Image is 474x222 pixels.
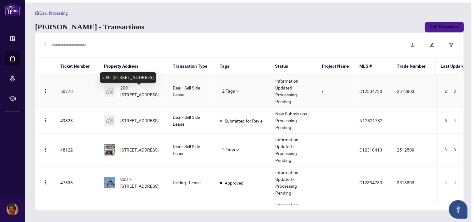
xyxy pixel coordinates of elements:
td: 2513803 [392,75,436,108]
div: 5 [443,117,449,124]
span: [STREET_ADDRESS] [120,117,159,124]
div: 3 [451,88,459,95]
div: 2001-[STREET_ADDRESS] [100,72,156,83]
img: Logo [43,89,48,94]
td: - [317,75,355,108]
span: down [236,90,239,93]
div: 3 [443,146,449,154]
span: 2 Tags [222,88,235,95]
span: 2001-[STREET_ADDRESS] [120,176,163,190]
td: Deal - Sell Side Lease [168,75,215,108]
span: Add Transaction [430,22,459,32]
img: thumbnail-img [104,144,115,156]
td: New Submission - Processing Pending [270,108,317,134]
th: Tags [215,58,270,75]
img: Logo [43,180,48,185]
th: Ticket Number [55,58,99,75]
button: Add Transaction [425,22,464,32]
img: Profile Icon [7,204,18,215]
td: - [317,108,355,134]
button: Open asap [449,200,468,219]
td: 47838 [55,166,99,199]
span: Submitted for Review [225,118,265,124]
th: Status [270,58,317,75]
span: N12321732 [360,118,383,123]
span: Deal Processing [39,11,68,16]
td: Listing - Lease [168,166,215,199]
td: Deal - Sell Side Lease [168,108,215,134]
button: Logo [40,116,50,126]
span: C12334730 [360,89,382,94]
td: - [392,108,436,134]
td: 49823 [55,108,99,134]
th: MLS # [355,58,392,75]
td: 2512509 [392,134,436,166]
span: C12334730 [360,180,382,185]
span: home [35,11,39,15]
div: 0 [451,179,459,186]
td: - [317,166,355,199]
th: Property Address [99,58,168,75]
button: download [406,38,420,52]
td: Information Updated - Processing Pending [270,166,317,199]
td: 2513803 [392,166,436,199]
div: 2 [443,88,449,95]
td: Information Updated - Processing Pending [270,75,317,108]
img: Logo [43,147,48,152]
img: thumbnail-img [104,86,115,97]
img: Logo [43,118,48,123]
div: 0 [451,117,459,124]
span: [STREET_ADDRESS] [120,147,159,153]
span: Approved [225,180,243,186]
div: 0 [443,179,449,186]
img: logo [5,4,20,16]
div: 3 [451,146,459,154]
th: Project Name [317,58,355,75]
span: filter [449,43,454,47]
span: down [236,148,239,152]
button: Logo [40,178,50,188]
img: thumbnail-img [104,115,115,126]
a: [PERSON_NAME] - Transactions [35,22,144,32]
span: 2 Tags [222,146,235,153]
img: thumbnail-img [104,177,115,188]
td: Deal - Sell Side Lease [168,134,215,166]
th: Transaction Type [168,58,215,75]
button: edit [425,38,439,52]
span: 2001-[STREET_ADDRESS] [120,84,163,98]
td: 48122 [55,134,99,166]
td: - [317,134,355,166]
button: filter [444,38,459,52]
span: C12310413 [360,147,382,152]
button: Logo [40,86,50,96]
td: Information Updated - Processing Pending [270,134,317,166]
span: download [411,43,415,47]
td: 50778 [55,75,99,108]
button: Logo [40,145,50,155]
span: edit [430,43,434,47]
th: Trade Number [392,58,436,75]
